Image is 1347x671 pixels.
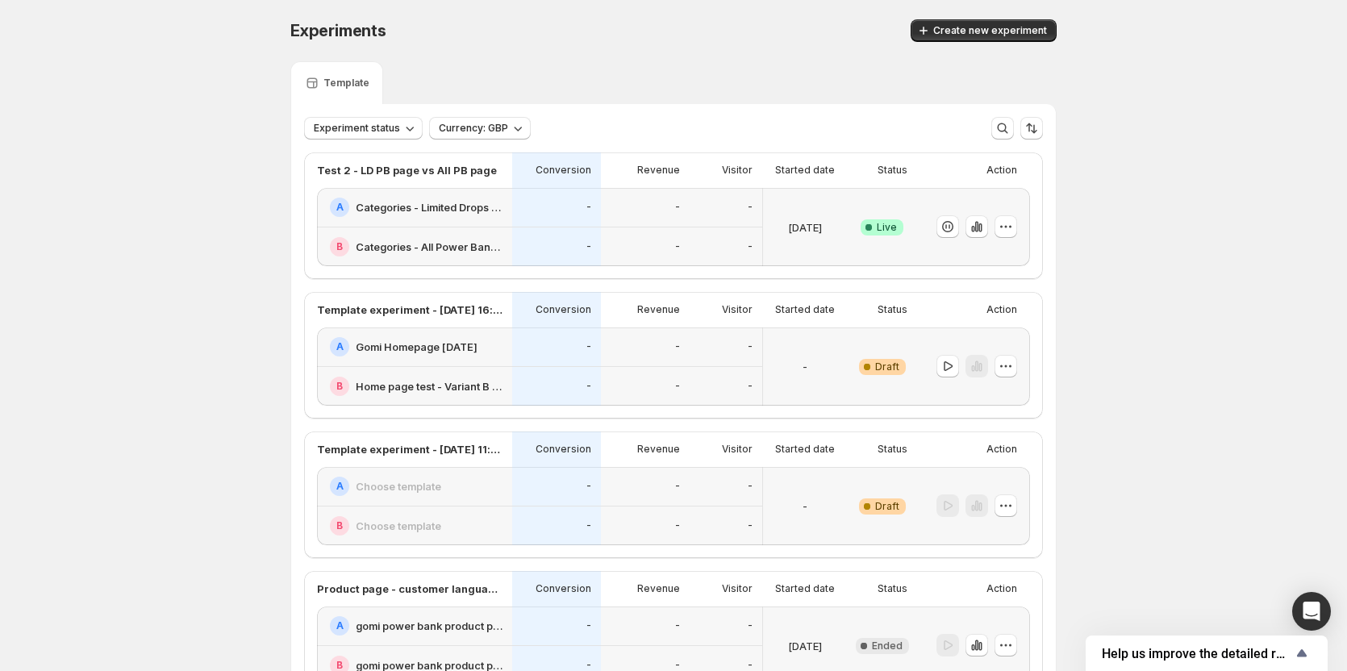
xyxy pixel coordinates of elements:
[748,240,753,253] p: -
[586,240,591,253] p: -
[336,240,343,253] h2: B
[637,164,680,177] p: Revenue
[1020,117,1043,140] button: Sort the results
[986,303,1017,316] p: Action
[675,240,680,253] p: -
[637,443,680,456] p: Revenue
[323,77,369,90] p: Template
[878,303,907,316] p: Status
[775,303,835,316] p: Started date
[986,582,1017,595] p: Action
[986,164,1017,177] p: Action
[875,361,899,373] span: Draft
[775,582,835,595] p: Started date
[637,303,680,316] p: Revenue
[803,359,807,375] p: -
[878,582,907,595] p: Status
[317,162,497,178] p: Test 2 - LD PB page vs All PB page
[748,619,753,632] p: -
[336,480,344,493] h2: A
[748,519,753,532] p: -
[317,302,503,318] p: Template experiment - [DATE] 16:31:33
[878,443,907,456] p: Status
[356,478,441,494] h2: Choose template
[675,519,680,532] p: -
[586,480,591,493] p: -
[675,619,680,632] p: -
[304,117,423,140] button: Experiment status
[536,164,591,177] p: Conversion
[586,340,591,353] p: -
[586,380,591,393] p: -
[356,199,503,215] h2: Categories - Limited Drops - [DATE]
[290,21,386,40] span: Experiments
[336,519,343,532] h2: B
[356,518,441,534] h2: Choose template
[586,619,591,632] p: -
[675,340,680,353] p: -
[675,380,680,393] p: -
[356,239,503,255] h2: Categories - All Power Banks - [DATE]
[878,164,907,177] p: Status
[1292,592,1331,631] div: Open Intercom Messenger
[314,122,400,135] span: Experiment status
[356,618,503,634] h2: gomi power bank product page
[536,582,591,595] p: Conversion
[875,500,899,513] span: Draft
[336,201,344,214] h2: A
[748,480,753,493] p: -
[429,117,531,140] button: Currency: GBP
[986,443,1017,456] p: Action
[748,201,753,214] p: -
[877,221,897,234] span: Live
[336,380,343,393] h2: B
[722,303,753,316] p: Visitor
[748,380,753,393] p: -
[775,164,835,177] p: Started date
[803,498,807,515] p: -
[788,219,822,235] p: [DATE]
[722,582,753,595] p: Visitor
[675,480,680,493] p: -
[356,339,477,355] h2: Gomi Homepage [DATE]
[911,19,1057,42] button: Create new experiment
[586,519,591,532] p: -
[586,201,591,214] p: -
[872,640,903,652] span: Ended
[775,443,835,456] p: Started date
[675,201,680,214] p: -
[356,378,503,394] h2: Home page test - Variant B [DATE]
[317,581,503,597] p: Product page - customer language test
[536,303,591,316] p: Conversion
[439,122,508,135] span: Currency: GBP
[317,441,503,457] p: Template experiment - [DATE] 11:02:52
[722,164,753,177] p: Visitor
[748,340,753,353] p: -
[933,24,1047,37] span: Create new experiment
[536,443,591,456] p: Conversion
[788,638,822,654] p: [DATE]
[1102,644,1312,663] button: Show survey - Help us improve the detailed report for A/B campaigns
[637,582,680,595] p: Revenue
[722,443,753,456] p: Visitor
[1102,646,1292,661] span: Help us improve the detailed report for A/B campaigns
[336,340,344,353] h2: A
[336,619,344,632] h2: A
